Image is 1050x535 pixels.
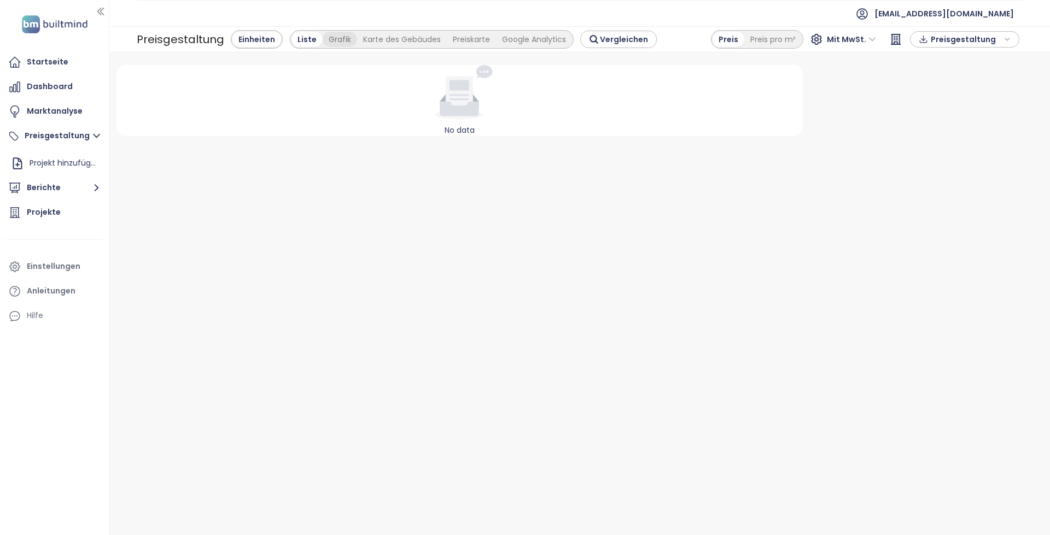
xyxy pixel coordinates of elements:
[827,31,876,48] span: Mit MwSt.
[5,76,103,98] a: Dashboard
[874,1,1014,27] span: [EMAIL_ADDRESS][DOMAIN_NAME]
[5,202,103,224] a: Projekte
[8,152,101,174] div: Projekt hinzufügen
[137,30,224,49] div: Preisgestaltung
[5,125,103,147] button: Preisgestaltung
[580,31,657,48] button: Vergleichen
[713,32,744,47] div: Preis
[5,51,103,73] a: Startseite
[447,32,496,47] div: Preiskarte
[5,305,103,327] div: Hilfe
[600,33,648,45] span: Vergleichen
[30,156,98,170] div: Projekt hinzufügen
[232,32,281,47] div: Einheiten
[19,13,91,36] img: logo
[5,101,103,122] a: Marktanalyse
[744,32,802,47] div: Preis pro m²
[5,256,103,278] a: Einstellungen
[121,124,798,136] div: No data
[27,80,73,93] div: Dashboard
[291,32,323,47] div: Liste
[916,31,1013,48] div: button
[931,31,1001,48] span: Preisgestaltung
[27,205,61,219] div: Projekte
[27,55,68,69] div: Startseite
[27,309,43,322] div: Hilfe
[27,104,83,118] div: Marktanalyse
[496,32,572,47] div: Google Analytics
[323,32,357,47] div: Grafik
[5,177,103,199] button: Berichte
[27,260,80,273] div: Einstellungen
[357,32,447,47] div: Karte des Gebäudes
[5,280,103,302] a: Anleitungen
[27,284,75,298] div: Anleitungen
